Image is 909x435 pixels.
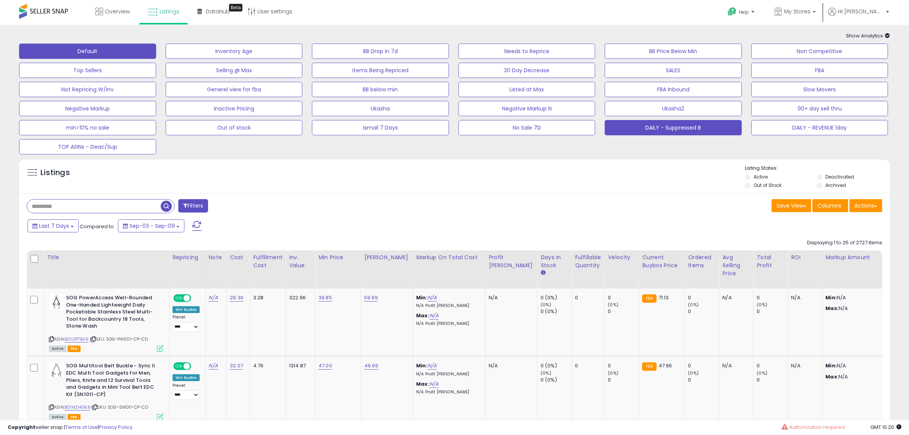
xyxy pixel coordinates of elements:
a: 59.99 [364,294,378,302]
b: Min: [416,294,428,301]
p: N/A Profit [PERSON_NAME] [416,390,480,395]
small: (0%) [541,370,551,376]
strong: Copyright [8,424,36,431]
span: All listings currently available for purchase on Amazon [49,346,66,352]
small: (0%) [757,302,767,308]
label: Out of Stock [754,182,781,188]
span: ON [174,295,184,302]
a: Terms of Use [65,424,98,431]
span: Last 7 Days [39,222,69,230]
a: N/A [428,294,437,302]
div: 0 (0%) [541,308,572,315]
button: Not Repricing W/Inv [19,82,156,97]
div: N/A [791,294,816,301]
a: N/A [429,312,439,320]
a: N/A [209,294,218,302]
div: N/A [791,362,816,369]
div: Preset: [173,315,200,332]
small: (0%) [688,370,699,376]
b: Max: [416,380,429,388]
button: Ukasha2 [605,101,742,116]
button: Sep-03 - Sep-09 [118,219,184,232]
small: (0%) [757,370,767,376]
div: N/A [722,362,748,369]
span: Show Analytics [846,32,890,39]
a: N/A [209,362,218,370]
a: Hi [PERSON_NAME] [828,8,889,25]
img: 31Ciu+ccPfL._SL40_.jpg [49,294,64,310]
div: ASIN: [49,362,163,419]
small: Days In Stock. [541,269,545,276]
img: 41zwB1pXAwL._SL40_.jpg [49,362,64,378]
span: OFF [190,295,202,302]
div: 0 [688,308,719,315]
span: 71.13 [659,294,669,301]
small: (0%) [608,302,618,308]
strong: Max: [825,305,839,312]
a: 49.96 [364,362,378,370]
strong: Min: [825,362,837,369]
div: 4.76 [253,362,280,369]
div: 1314.87 [289,362,309,369]
div: 0 (0%) [541,377,572,383]
a: N/A [429,380,439,388]
div: 322.96 [289,294,309,301]
button: Ismail 7 Days [312,120,449,135]
div: 0 (0%) [541,294,572,301]
button: Needs to Reprice [459,44,596,59]
div: Cost [230,253,247,261]
button: Selling @ Max [166,63,303,78]
a: 29.36 [230,294,244,302]
div: 0 [688,362,719,369]
span: OFF [190,363,202,370]
div: Markup on Total Cost [416,253,482,261]
b: Min: [416,362,428,369]
div: Velocity [608,253,636,261]
p: N/A Profit [PERSON_NAME] [416,303,480,308]
div: Win BuyBox [173,374,200,381]
button: Filters [178,199,208,213]
button: BB Drop in 7d [312,44,449,59]
small: FBA [642,362,656,371]
span: FBA [68,414,81,420]
span: Hi [PERSON_NAME] [838,8,884,15]
div: ROI [791,253,819,261]
div: 0 [608,362,639,369]
div: 0 [757,362,788,369]
button: Inactive Pricing [166,101,303,116]
a: 32.07 [230,362,243,370]
div: N/A [489,294,531,301]
div: Win BuyBox [173,306,200,313]
span: Overview [105,8,130,15]
span: Listings [160,8,179,15]
button: Items Being Repriced [312,63,449,78]
span: Sep-03 - Sep-09 [129,222,175,230]
span: Help [739,9,749,15]
div: 0 [688,377,719,383]
button: Negative Markup N [459,101,596,116]
div: Note [209,253,224,261]
button: Out of stock [166,120,303,135]
div: Avg Selling Price [722,253,750,278]
div: Fulfillable Quantity [575,253,601,269]
h5: Listings [40,167,70,178]
div: 0 [757,377,788,383]
button: Negative Markup [19,101,156,116]
small: (0%) [541,302,551,308]
span: My Stores [784,8,811,15]
small: (0%) [608,370,618,376]
b: SOG PowerAccess Well-Rounded One-Handed Lightweight Daily Pocketable Stainless Steel Multi-Tool f... [66,294,159,332]
div: Ordered Items [688,253,716,269]
strong: Min: [825,294,837,301]
a: 47.00 [318,362,332,370]
span: DataHub [206,8,230,15]
span: Compared to: [80,223,115,230]
p: N/A [825,362,889,369]
label: Archived [826,182,846,188]
div: Inv. value [289,253,312,269]
div: Repricing [173,253,202,261]
div: Title [47,253,166,261]
button: Top Sellers [19,63,156,78]
div: 3.28 [253,294,280,301]
a: B01MZHGIEB [65,404,90,411]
